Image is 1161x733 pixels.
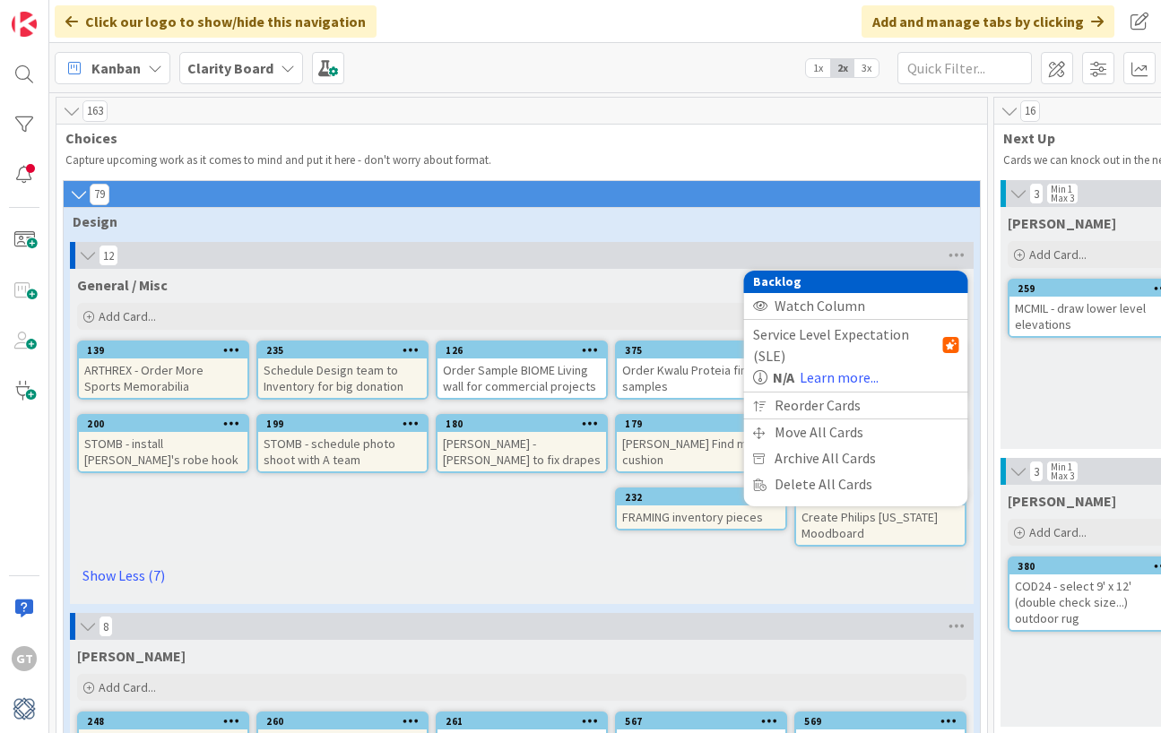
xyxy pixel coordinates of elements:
a: 235Schedule Design team to Inventory for big donation [256,341,429,400]
div: 179 [617,416,785,432]
div: 261 [438,713,606,729]
div: [PERSON_NAME] Find missing cushion [617,432,785,471]
span: 3 [1029,183,1044,204]
div: 260 [258,713,427,729]
span: Add Card... [1029,524,1087,540]
div: FRAMING inventory pieces [617,505,785,529]
div: Reorder Cards [744,392,968,418]
div: 375 [625,344,785,357]
div: 199STOMB - schedule photo shoot with A team [258,416,427,471]
a: Show Less (7) [77,561,966,590]
span: 12 [99,245,118,266]
div: STOMB - schedule photo shoot with A team [258,432,427,471]
div: 139 [87,344,247,357]
div: STOMB - install [PERSON_NAME]'s robe hook [79,432,247,471]
div: Service Level Expectation (SLE) [753,323,959,366]
div: 180[PERSON_NAME] - [PERSON_NAME] to fix drapes [438,416,606,471]
div: 567 [617,713,785,729]
div: Create Philips [US_STATE] Moodboard [796,505,965,545]
span: 79 [90,184,109,205]
div: 128Create Philips [US_STATE] Moodboard [796,489,965,545]
div: 199 [266,418,427,430]
span: Gina [1008,214,1116,232]
div: 567 [625,715,785,728]
div: Order Kwalu Proteia finish samples [617,358,785,398]
div: GT [12,646,37,671]
a: 128Create Philips [US_STATE] Moodboard [794,487,966,547]
img: avatar [12,696,37,721]
span: Add Card... [99,308,156,324]
div: 126 [438,342,606,358]
div: 375Order Kwalu Proteia finish samples [617,342,785,398]
b: Clarity Board [187,59,273,77]
div: [PERSON_NAME] - [PERSON_NAME] to fix drapes [438,432,606,471]
span: Add Card... [1029,246,1087,263]
div: 248 [87,715,247,728]
span: Choices [65,129,965,147]
div: 569 [804,715,965,728]
div: 200STOMB - install [PERSON_NAME]'s robe hook [79,416,247,471]
div: Min 1 [1051,462,1072,471]
div: Watch Column [744,293,968,319]
div: Delete All Cards [744,471,968,497]
span: 16 [1020,100,1040,122]
a: 179[PERSON_NAME] Find missing cushion [615,414,787,473]
div: Schedule Design team to Inventory for big donation [258,358,427,398]
div: 261 [446,715,606,728]
div: 232FRAMING inventory pieces [617,489,785,529]
div: 232 [625,491,785,504]
div: 199 [258,416,427,432]
img: Visit kanbanzone.com [12,12,37,37]
div: Max 3 [1051,471,1074,480]
div: 235Schedule Design team to Inventory for big donation [258,342,427,398]
div: 179[PERSON_NAME] Find missing cushion [617,416,785,471]
span: 2x [830,59,854,77]
a: 200STOMB - install [PERSON_NAME]'s robe hook [77,414,249,473]
div: 235 [258,342,427,358]
a: 232FRAMING inventory pieces [615,487,787,530]
div: 200 [79,416,247,432]
p: Capture upcoming work as it comes to mind and put it here - don't worry about format. [65,153,978,168]
div: Backlog [744,271,968,293]
span: Kanban [91,57,141,79]
div: 375 [617,342,785,358]
span: General / Misc [77,276,168,294]
div: 235 [266,344,427,357]
div: 139 [79,342,247,358]
div: Move All Cards [744,419,968,445]
span: 3 [1029,461,1044,482]
span: 1x [806,59,830,77]
span: Lisa T. [1008,492,1116,510]
a: 199STOMB - schedule photo shoot with A team [256,414,429,473]
a: Learn more... [800,366,879,388]
div: ARTHREX - Order More Sports Memorabilia [79,358,247,398]
div: Archive All Cards [744,445,968,471]
span: 163 [82,100,108,122]
div: 248 [79,713,247,729]
div: 569 [796,713,965,729]
div: Add and manage tabs by clicking [862,5,1114,38]
div: Click our logo to show/hide this navigation [55,5,377,38]
a: 139ARTHREX - Order More Sports Memorabilia [77,341,249,400]
div: Order Sample BIOME Living wall for commercial projects [438,358,606,398]
a: 375Order Kwalu Proteia finish samples [615,341,787,400]
b: N/A [773,366,794,388]
div: 126Order Sample BIOME Living wall for commercial projects [438,342,606,398]
div: Min 1 [1051,185,1072,194]
span: Design [73,212,957,230]
span: 8 [99,616,113,637]
input: Quick Filter... [897,52,1032,84]
div: 139ARTHREX - Order More Sports Memorabilia [79,342,247,398]
span: 3x [854,59,879,77]
div: 126 [446,344,606,357]
a: 126Order Sample BIOME Living wall for commercial projects [436,341,608,400]
div: 200 [87,418,247,430]
div: 180 [438,416,606,432]
div: 179 [625,418,785,430]
div: 180 [446,418,606,430]
span: Add Card... [99,679,156,695]
div: Max 3 [1051,194,1074,203]
span: MCMIL McMillon [77,647,186,665]
div: 232 [617,489,785,505]
div: 260 [266,715,427,728]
